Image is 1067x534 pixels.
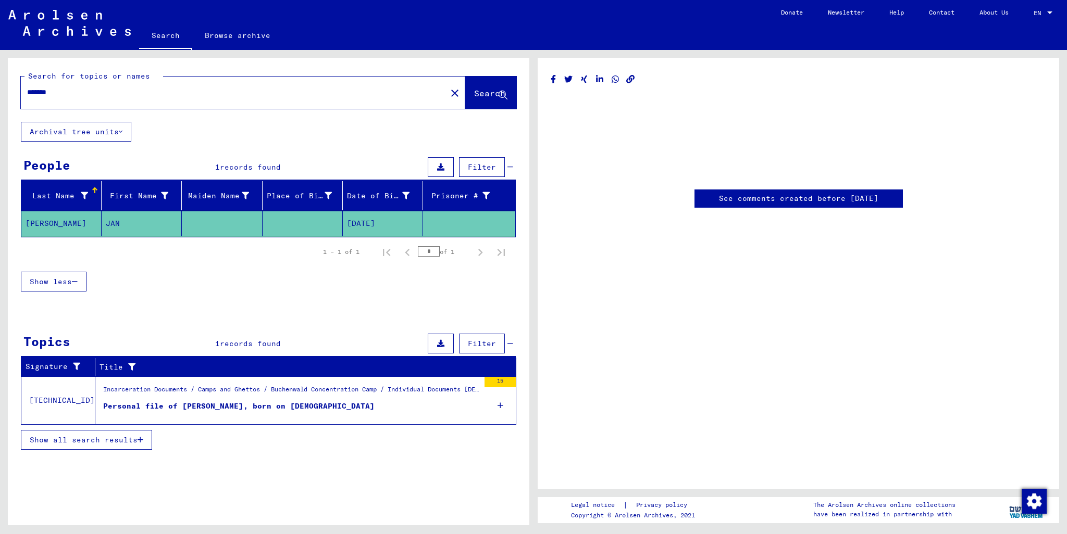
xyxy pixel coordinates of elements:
[30,435,138,444] span: Show all search results
[1022,489,1047,514] img: Change consent
[491,241,512,262] button: Last page
[323,247,359,257] div: 1 – 1 of 1
[610,73,621,86] button: Share on WhatsApp
[579,73,590,86] button: Share on Xing
[26,361,87,372] div: Signature
[813,500,956,510] p: The Arolsen Archives online collections
[347,187,423,204] div: Date of Birth
[343,211,423,236] mat-cell: [DATE]
[423,181,515,210] mat-header-cell: Prisoner #
[26,190,88,201] div: Last Name
[182,181,262,210] mat-header-cell: Maiden Name
[571,500,700,511] div: |
[186,187,262,204] div: Maiden Name
[625,73,636,86] button: Copy link
[106,187,181,204] div: First Name
[465,77,516,109] button: Search
[102,181,182,210] mat-header-cell: First Name
[571,500,623,511] a: Legal notice
[23,332,70,351] div: Topics
[1034,9,1045,17] span: EN
[23,156,70,174] div: People
[427,187,503,204] div: Prisoner #
[28,71,150,81] mat-label: Search for topics or names
[418,247,470,257] div: of 1
[21,272,86,291] button: Show less
[192,23,283,48] a: Browse archive
[1007,497,1046,523] img: yv_logo.png
[485,377,516,387] div: 15
[468,162,496,172] span: Filter
[397,241,418,262] button: Previous page
[449,87,461,99] mat-icon: close
[220,339,281,348] span: records found
[459,157,505,177] button: Filter
[267,190,332,201] div: Place of Birth
[468,339,496,348] span: Filter
[427,190,490,201] div: Prisoner #
[186,190,249,201] div: Maiden Name
[8,10,131,36] img: Arolsen_neg.svg
[376,241,397,262] button: First page
[103,401,375,412] div: Personal file of [PERSON_NAME], born on [DEMOGRAPHIC_DATA]
[628,500,700,511] a: Privacy policy
[21,211,102,236] mat-cell: [PERSON_NAME]
[21,430,152,450] button: Show all search results
[563,73,574,86] button: Share on Twitter
[594,73,605,86] button: Share on LinkedIn
[26,359,97,375] div: Signature
[474,88,505,98] span: Search
[215,162,220,172] span: 1
[263,181,343,210] mat-header-cell: Place of Birth
[100,362,495,373] div: Title
[103,385,479,399] div: Incarceration Documents / Camps and Ghettos / Buchenwald Concentration Camp / Individual Document...
[21,376,95,424] td: [TECHNICAL_ID]
[220,162,281,172] span: records found
[267,187,345,204] div: Place of Birth
[347,190,410,201] div: Date of Birth
[21,181,102,210] mat-header-cell: Last Name
[813,510,956,519] p: have been realized in partnership with
[343,181,423,210] mat-header-cell: Date of Birth
[719,193,878,204] a: See comments created before [DATE]
[548,73,559,86] button: Share on Facebook
[571,511,700,520] p: Copyright © Arolsen Archives, 2021
[215,339,220,348] span: 1
[100,359,506,375] div: Title
[459,334,505,353] button: Filter
[444,82,465,103] button: Clear
[26,187,101,204] div: Last Name
[30,277,72,286] span: Show less
[102,211,182,236] mat-cell: JAN
[106,190,168,201] div: First Name
[139,23,192,50] a: Search
[21,122,131,142] button: Archival tree units
[470,241,491,262] button: Next page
